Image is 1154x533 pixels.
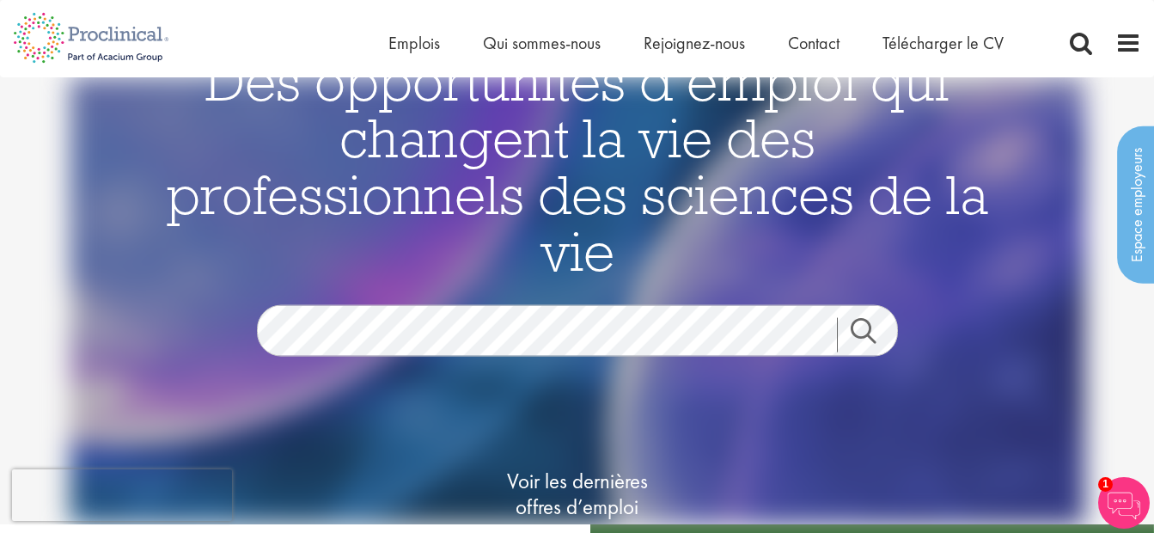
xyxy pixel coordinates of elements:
[1098,477,1150,529] img: Le chatbot
[167,46,988,285] span: Des opportunités d’emploi qui changent la vie des professionnels des sciences de la vie
[12,469,232,521] iframe: reCAPTCHA
[388,32,440,54] a: Emplois
[483,32,601,54] a: Qui sommes-nous
[882,32,1004,54] a: Télécharger le CV
[70,77,1085,524] img: Page d’accueil du candidat
[492,469,663,520] span: Voir les dernières offres d’emploi
[837,318,911,352] a: Bouton d’envoi de recherche d’emploi
[1098,477,1113,492] span: 1
[788,32,840,54] a: Contact
[644,32,745,54] a: Rejoignez-nous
